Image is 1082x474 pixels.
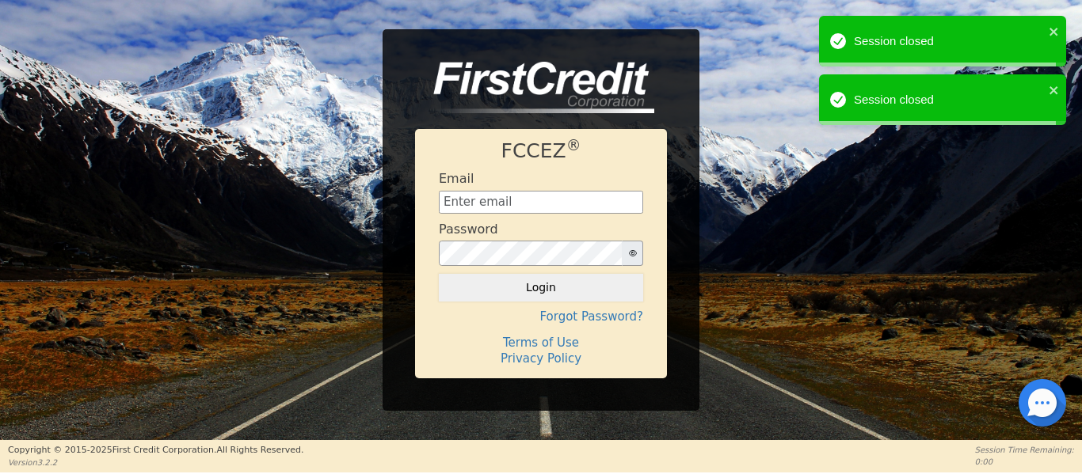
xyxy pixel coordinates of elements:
p: 0:00 [975,456,1074,468]
h4: Privacy Policy [439,351,643,366]
p: Copyright © 2015- 2025 First Credit Corporation. [8,444,303,457]
input: Enter email [439,191,643,214]
h4: Email [439,171,474,186]
input: password [439,241,623,266]
h4: Forgot Password? [439,309,643,324]
sup: ® [566,137,581,154]
button: close [1049,81,1060,99]
p: Session Time Remaining: [975,444,1074,456]
h4: Password [439,222,498,237]
button: Login [439,274,643,301]
span: All Rights Reserved. [216,445,303,455]
div: Session closed [854,32,1044,51]
h4: Terms of Use [439,336,643,350]
img: logo-CMu_cnol.png [415,62,654,114]
p: Version 3.2.2 [8,457,303,468]
h1: FCCEZ [439,139,643,163]
div: Session closed [854,91,1044,109]
button: close [1049,22,1060,40]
